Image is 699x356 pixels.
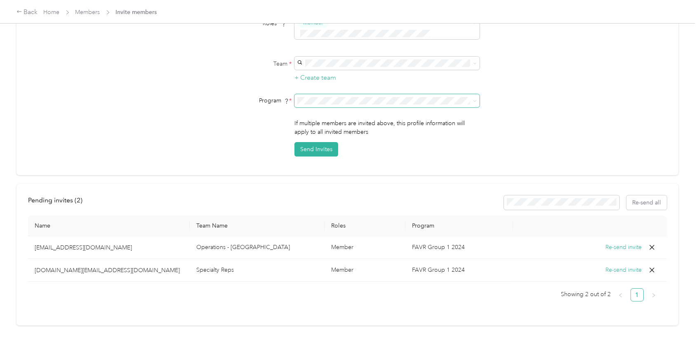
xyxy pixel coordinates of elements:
button: + Create team [294,73,336,83]
button: Re-send invite [606,266,642,275]
div: Back [16,7,38,17]
button: Re-send all [626,195,667,210]
span: Pending invites [28,196,82,204]
div: Program [189,96,292,105]
p: If multiple members are invited above, this profile information will apply to all invited members [294,119,480,136]
label: Team [189,59,292,68]
span: right [651,293,656,298]
li: Previous Page [614,288,627,301]
span: FAVR Group 1 2024 [412,266,465,273]
iframe: Everlance-gr Chat Button Frame [653,310,699,356]
div: info-bar [28,195,667,210]
button: Send Invites [294,142,338,157]
button: Re-send invite [606,243,642,252]
span: FAVR Group 1 2024 [412,244,465,251]
th: Roles [325,216,405,236]
th: Name [28,216,190,236]
button: right [647,288,660,301]
th: Team Name [190,216,325,236]
a: Home [44,9,60,16]
span: left [618,293,623,298]
span: Specialty Reps [196,266,234,273]
li: Next Page [647,288,660,301]
span: Invite members [116,8,157,17]
span: ( 2 ) [75,196,82,204]
span: Member [331,266,353,273]
span: Showing 2 out of 2 [561,288,611,301]
button: left [614,288,627,301]
a: Members [75,9,100,16]
p: [DOMAIN_NAME][EMAIL_ADDRESS][DOMAIN_NAME] [35,266,183,275]
div: left-menu [28,195,88,210]
span: Member [331,244,353,251]
th: Program [405,216,513,236]
p: [EMAIL_ADDRESS][DOMAIN_NAME] [35,243,183,252]
a: 1 [631,289,643,301]
div: Resend all invitations [504,195,667,210]
span: Operations - [GEOGRAPHIC_DATA] [196,244,290,251]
